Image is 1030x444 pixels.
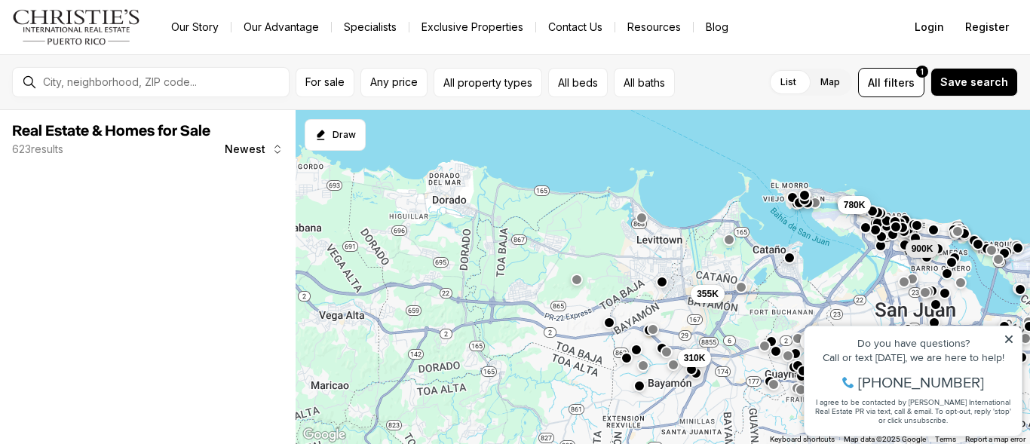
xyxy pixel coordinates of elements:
[858,68,924,97] button: Allfilters1
[216,134,293,164] button: Newest
[62,71,188,86] span: [PHONE_NUMBER]
[694,17,740,38] a: Blog
[12,124,210,139] span: Real Estate & Homes for Sale
[965,21,1009,33] span: Register
[409,17,535,38] a: Exclusive Properties
[768,69,808,96] label: List
[536,17,615,38] button: Contact Us
[12,143,63,155] p: 623 results
[16,34,218,44] div: Do you have questions?
[838,196,872,214] button: 780K
[956,12,1018,42] button: Register
[808,69,852,96] label: Map
[684,352,706,364] span: 310K
[884,75,915,90] span: filters
[697,288,719,300] span: 355K
[615,17,693,38] a: Resources
[921,66,924,78] span: 1
[844,199,866,211] span: 780K
[332,17,409,38] a: Specialists
[225,143,265,155] span: Newest
[548,68,608,97] button: All beds
[906,240,940,258] button: 900K
[906,12,953,42] button: Login
[868,75,881,90] span: All
[678,349,712,367] button: 310K
[370,76,418,88] span: Any price
[12,9,141,45] img: logo
[305,76,345,88] span: For sale
[159,17,231,38] a: Our Story
[360,68,428,97] button: Any price
[614,68,675,97] button: All baths
[691,285,725,303] button: 355K
[940,76,1008,88] span: Save search
[19,93,215,121] span: I agree to be contacted by [PERSON_NAME] International Real Estate PR via text, call & email. To ...
[915,21,944,33] span: Login
[16,48,218,59] div: Call or text [DATE], we are here to help!
[434,68,542,97] button: All property types
[305,119,366,151] button: Start drawing
[231,17,331,38] a: Our Advantage
[296,68,354,97] button: For sale
[912,243,933,255] span: 900K
[930,68,1018,96] button: Save search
